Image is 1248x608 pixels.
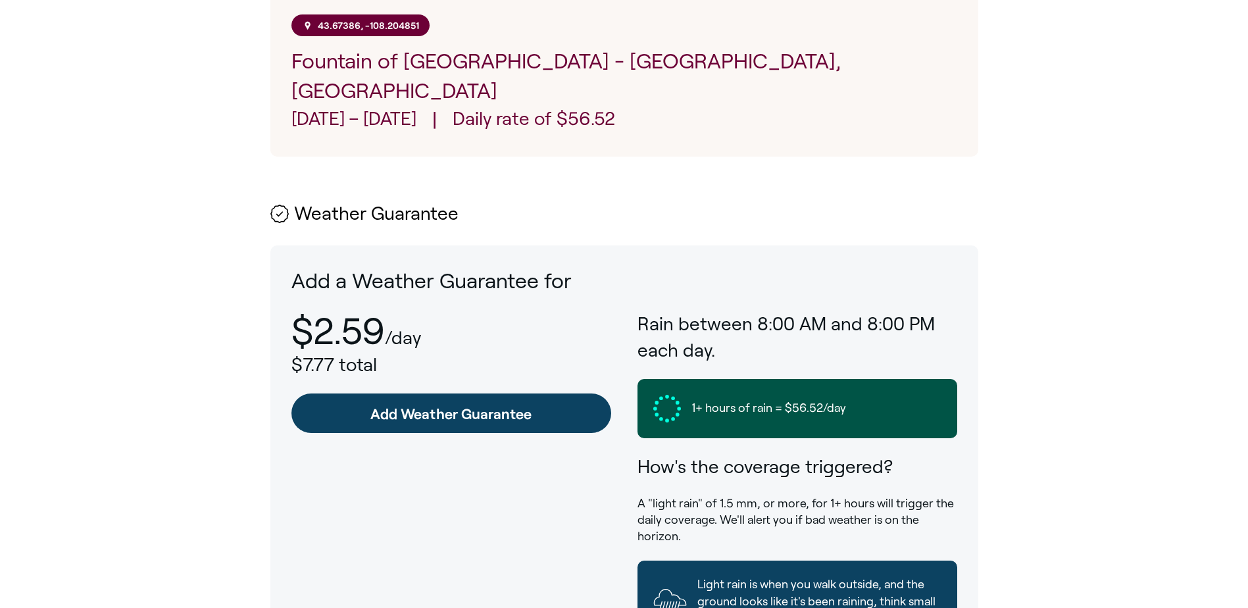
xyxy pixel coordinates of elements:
p: [DATE] – [DATE] [291,106,416,136]
span: $7.77 total [291,355,377,375]
h3: How's the coverage triggered? [637,454,957,480]
a: Add Weather Guarantee [291,393,611,433]
span: 1+ hours of rain = $56.52/day [691,400,846,417]
h3: Rain between 8:00 AM and 8:00 PM each day. [637,311,957,363]
p: Fountain of [GEOGRAPHIC_DATA] - [GEOGRAPHIC_DATA], [GEOGRAPHIC_DATA] [291,47,957,106]
p: Add a Weather Guarantee for [291,266,957,296]
p: /day [385,328,421,348]
p: $2.59 [291,311,385,351]
p: A "light rain" of 1.5 mm, or more, for 1+ hours will trigger the daily coverage. We'll alert you ... [637,495,957,545]
span: | [432,106,437,136]
h2: Weather Guarantee [270,204,978,224]
p: 43.67386, -108.204851 [318,20,419,31]
p: Daily rate of $56.52 [453,106,615,136]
